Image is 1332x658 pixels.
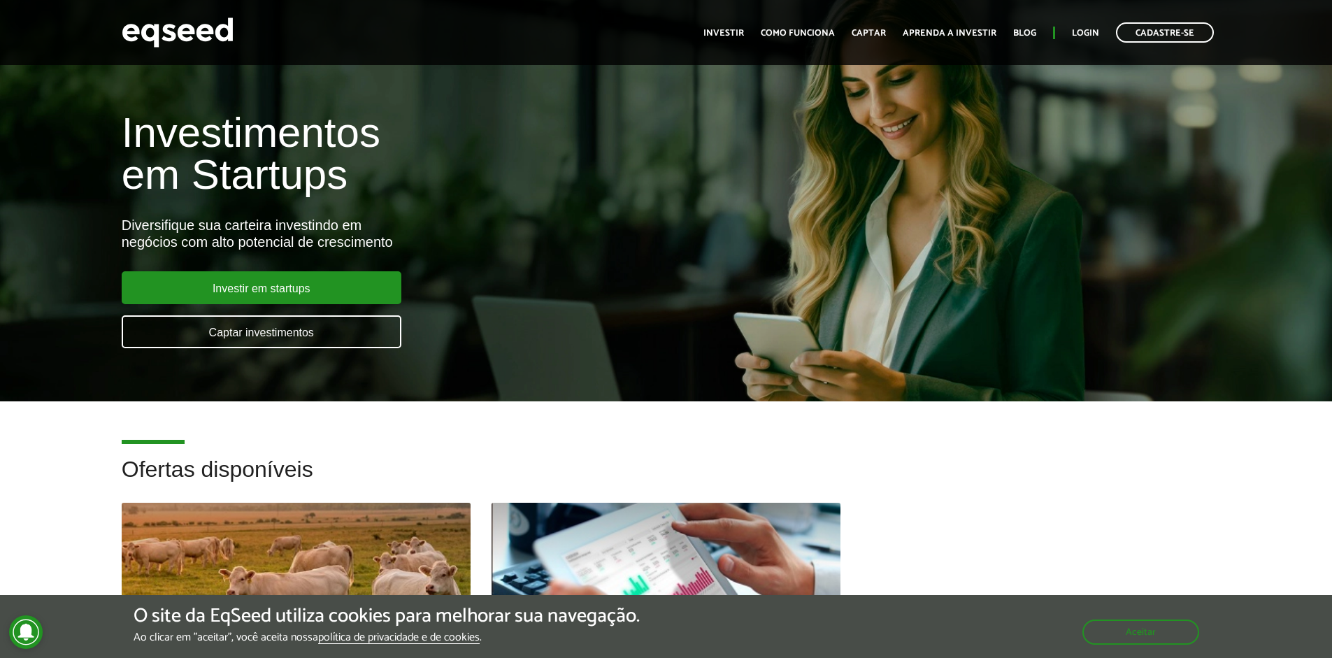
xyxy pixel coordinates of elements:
a: Investir em startups [122,271,401,304]
h1: Investimentos em Startups [122,112,767,196]
a: política de privacidade e de cookies [318,632,480,644]
h2: Ofertas disponíveis [122,457,1211,503]
p: Ao clicar em "aceitar", você aceita nossa . [134,631,640,644]
a: Cadastre-se [1116,22,1214,43]
div: Diversifique sua carteira investindo em negócios com alto potencial de crescimento [122,217,767,250]
button: Aceitar [1082,620,1199,645]
a: Captar investimentos [122,315,401,348]
a: Blog [1013,29,1036,38]
h5: O site da EqSeed utiliza cookies para melhorar sua navegação. [134,606,640,627]
a: Aprenda a investir [903,29,996,38]
a: Login [1072,29,1099,38]
a: Como funciona [761,29,835,38]
img: EqSeed [122,14,234,51]
a: Captar [852,29,886,38]
a: Investir [703,29,744,38]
